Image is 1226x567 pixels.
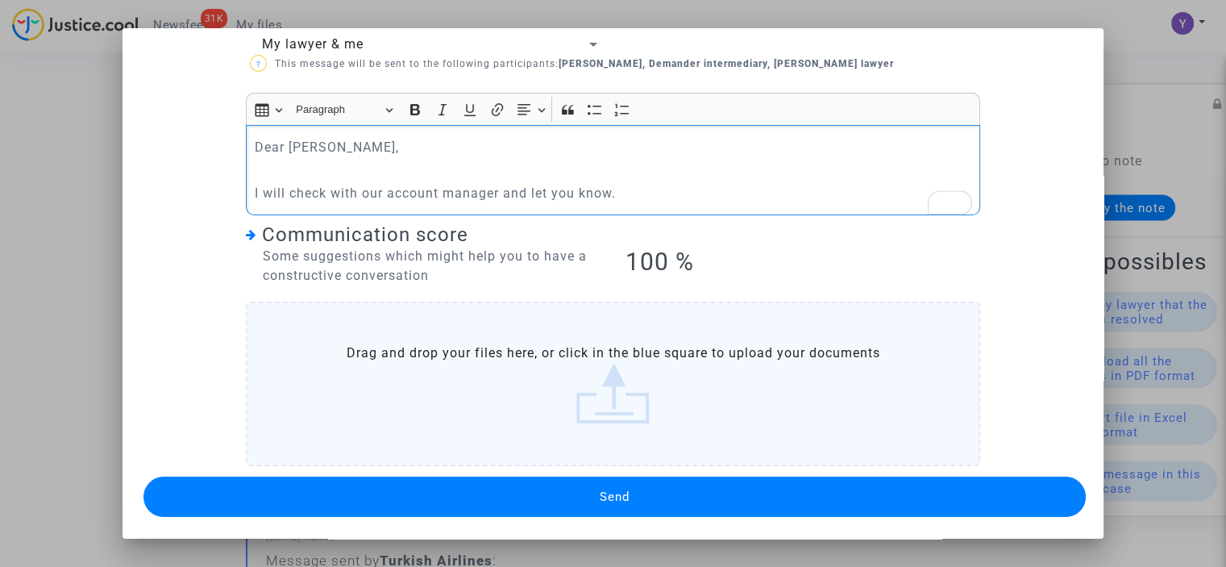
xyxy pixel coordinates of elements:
[250,54,894,74] p: This message will be sent to the following participants:
[600,490,630,504] span: Send
[255,183,972,203] p: I will check with our account manager and let you know.
[143,477,1086,517] button: Send
[256,60,260,69] span: ?
[262,223,468,246] span: Communication score
[246,125,980,215] div: To enrich screen reader interactions, please activate Accessibility in Grammarly extension settings
[262,36,364,52] span: My lawyer & me
[246,93,980,124] div: Editor toolbar
[296,100,380,119] span: Paragraph
[246,247,601,286] div: Some suggestions which might help you to have a constructive conversation
[625,248,980,277] h1: 100 %
[255,137,972,157] p: Dear [PERSON_NAME],
[559,58,894,69] b: [PERSON_NAME], Demander intermediary, [PERSON_NAME] lawyer
[289,97,400,122] button: Paragraph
